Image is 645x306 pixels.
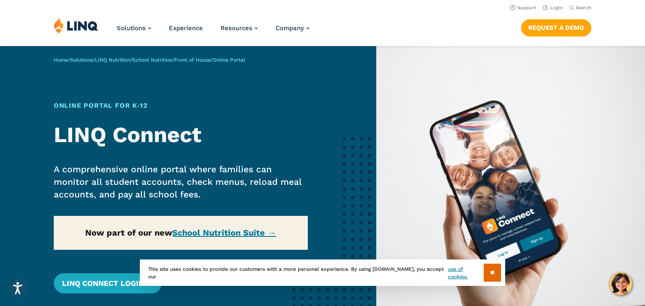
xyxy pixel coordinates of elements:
p: A comprehensive online portal where families can monitor all student accounts, check menus, reloa... [54,163,308,201]
a: School Nutrition [132,57,172,63]
a: Support [510,5,536,10]
a: Resources [220,24,258,32]
span: Online Portal [213,57,245,63]
a: Experience [169,24,203,32]
span: Search [576,5,591,10]
a: use of cookies. [448,265,484,280]
a: LINQ Nutrition [95,57,130,63]
a: Request a Demo [521,19,591,36]
a: Front of House [174,57,211,63]
a: Company [275,24,309,32]
button: Hello, have a question? Let’s chat. [609,272,632,296]
div: This site uses cookies to provide our customers with a more personal experience. By using [DOMAIN... [140,259,505,286]
strong: Now part of our new [85,228,276,238]
span: Company [275,24,304,32]
a: Home [54,57,68,63]
span: Solutions [117,24,146,32]
a: Solutions [70,57,93,63]
h1: Online Portal for K‑12 [54,101,308,111]
span: / / / / / [54,57,245,63]
a: Solutions [117,24,151,32]
span: Resources [220,24,252,32]
img: LINQ | K‑12 Software [54,18,98,34]
button: Open Search Bar [569,5,591,11]
strong: LINQ Connect [54,122,202,148]
nav: Primary Navigation [117,18,309,45]
a: Login [543,5,563,10]
nav: Button Navigation [521,18,591,36]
